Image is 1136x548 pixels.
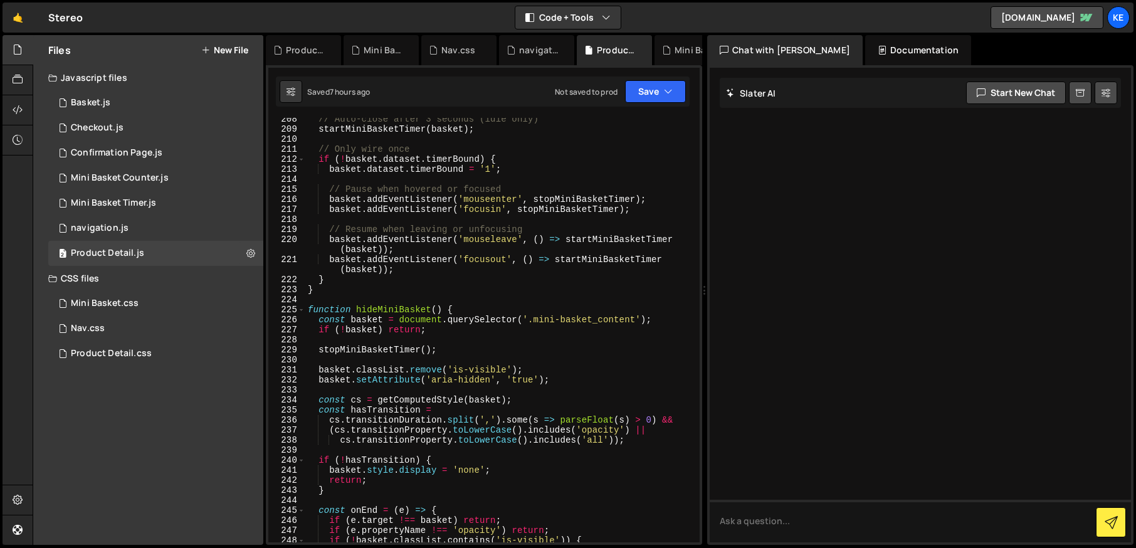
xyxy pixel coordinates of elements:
[268,184,305,194] div: 215
[71,147,162,159] div: Confirmation Page.js
[268,475,305,485] div: 242
[268,174,305,184] div: 214
[33,266,263,291] div: CSS files
[268,495,305,505] div: 244
[201,45,248,55] button: New File
[268,365,305,375] div: 231
[48,341,263,366] div: 8215/46622.css
[48,316,263,341] div: 8215/46114.css
[48,90,263,115] div: 8215/44666.js
[48,115,263,140] div: 8215/44731.js
[707,35,863,65] div: Chat with [PERSON_NAME]
[268,425,305,435] div: 237
[3,3,33,33] a: 🤙
[48,166,263,191] div: 8215/46689.js
[71,223,129,234] div: navigation.js
[268,275,305,285] div: 222
[625,80,686,103] button: Save
[48,191,263,216] div: 8215/46717.js
[268,194,305,204] div: 216
[555,87,618,97] div: Not saved to prod
[71,198,156,209] div: Mini Basket Timer.js
[268,385,305,395] div: 233
[268,204,305,214] div: 217
[268,325,305,335] div: 227
[71,97,110,108] div: Basket.js
[71,248,144,259] div: Product Detail.js
[268,124,305,134] div: 209
[268,445,305,455] div: 239
[71,323,105,334] div: Nav.css
[48,10,83,25] div: Stereo
[48,140,263,166] div: 8215/45082.js
[48,291,263,316] div: 8215/46286.css
[268,295,305,305] div: 224
[286,44,326,56] div: Product Detail.css
[268,154,305,164] div: 212
[991,6,1103,29] a: [DOMAIN_NAME]
[597,44,637,56] div: Product Detail.js
[71,348,152,359] div: Product Detail.css
[33,65,263,90] div: Javascript files
[268,285,305,295] div: 223
[268,455,305,465] div: 240
[268,485,305,495] div: 243
[330,87,371,97] div: 7 hours ago
[268,134,305,144] div: 210
[268,255,305,275] div: 221
[71,122,124,134] div: Checkout.js
[268,515,305,525] div: 246
[268,465,305,475] div: 241
[268,395,305,405] div: 234
[59,250,66,260] span: 2
[268,505,305,515] div: 245
[71,172,169,184] div: Mini Basket Counter.js
[268,335,305,345] div: 228
[268,355,305,365] div: 230
[966,82,1066,104] button: Start new chat
[268,214,305,224] div: 218
[364,44,404,56] div: Mini Basket.css
[268,405,305,415] div: 235
[519,44,559,56] div: navigation.js
[268,234,305,255] div: 220
[675,44,715,56] div: Mini Basket Counter.js
[268,224,305,234] div: 219
[268,375,305,385] div: 232
[268,305,305,315] div: 225
[268,535,305,545] div: 248
[1107,6,1130,29] a: Ke
[726,87,776,99] h2: Slater AI
[48,216,263,241] div: 8215/46113.js
[441,44,475,56] div: Nav.css
[865,35,971,65] div: Documentation
[268,315,305,325] div: 226
[71,298,139,309] div: Mini Basket.css
[268,144,305,154] div: 211
[48,43,71,57] h2: Files
[48,241,263,266] div: 8215/44673.js
[515,6,621,29] button: Code + Tools
[268,525,305,535] div: 247
[268,114,305,124] div: 208
[268,415,305,425] div: 236
[268,345,305,355] div: 229
[268,164,305,174] div: 213
[307,87,371,97] div: Saved
[268,435,305,445] div: 238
